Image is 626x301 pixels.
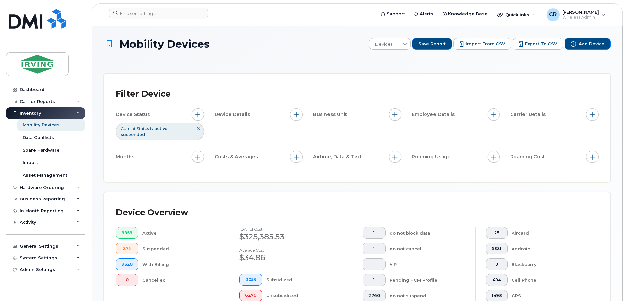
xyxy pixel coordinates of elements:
span: Months [116,153,136,160]
div: Active [142,227,218,239]
span: active [154,126,168,131]
button: Add Device [565,38,611,50]
button: 3053 [239,274,262,286]
div: Device Overview [116,204,188,221]
span: 2760 [368,293,380,298]
div: With Billing [142,258,218,270]
span: Roaming Usage [412,153,453,160]
span: Save Report [418,41,446,47]
span: suspended [121,132,145,137]
span: 9320 [121,262,133,267]
div: Aircard [512,227,588,239]
span: 25 [492,230,502,235]
div: Cancelled [142,274,218,286]
button: Import from CSV [453,38,511,50]
span: 1 [368,277,380,283]
span: Device Status [116,111,152,118]
button: 404 [486,274,508,286]
span: Mobility Devices [119,38,210,50]
div: do not block data [390,227,465,239]
button: 9320 [116,258,138,270]
button: 5831 [486,243,508,254]
span: Device Details [215,111,252,118]
span: 1498 [492,293,502,298]
span: Import from CSV [466,41,505,47]
span: 1 [368,262,380,267]
span: 1 [368,230,380,235]
span: Business Unit [313,111,349,118]
button: 1 [363,227,386,239]
div: VIP [390,258,465,270]
span: 0 [121,277,133,283]
span: Roaming Cost [510,153,547,160]
button: 375 [116,243,138,254]
button: 0 [116,274,138,286]
div: Filter Device [116,85,171,103]
span: Carrier Details [510,111,548,118]
h4: [DATE] cost [239,227,341,231]
span: 1 [368,246,380,251]
button: 1 [363,274,386,286]
span: Employee Details [412,111,457,118]
div: Suspended [142,243,218,254]
button: 8958 [116,227,138,239]
div: Blackberry [512,258,588,270]
div: $325,385.53 [239,231,341,242]
span: Export to CSV [525,41,557,47]
div: $34.86 [239,252,341,263]
span: 5831 [492,246,502,251]
span: Add Device [579,41,604,47]
button: 0 [486,258,508,270]
span: 6279 [245,293,257,298]
div: Cell Phone [512,274,588,286]
span: 404 [492,277,502,283]
div: do not cancel [390,243,465,254]
span: 3053 [245,277,257,282]
button: 1 [363,243,386,254]
button: Export to CSV [513,38,563,50]
span: 375 [121,246,133,251]
button: Save Report [412,38,452,50]
span: is [150,126,153,131]
div: Android [512,243,588,254]
div: Pending HCM Profile [390,274,465,286]
h4: Average cost [239,248,341,252]
span: Devices [369,38,398,50]
button: 1 [363,258,386,270]
span: 0 [492,262,502,267]
div: Subsidized [266,274,342,286]
span: Airtime, Data & Text [313,153,364,160]
span: 8958 [121,230,133,235]
span: Current Status [121,126,149,131]
button: 25 [486,227,508,239]
span: Costs & Averages [215,153,260,160]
